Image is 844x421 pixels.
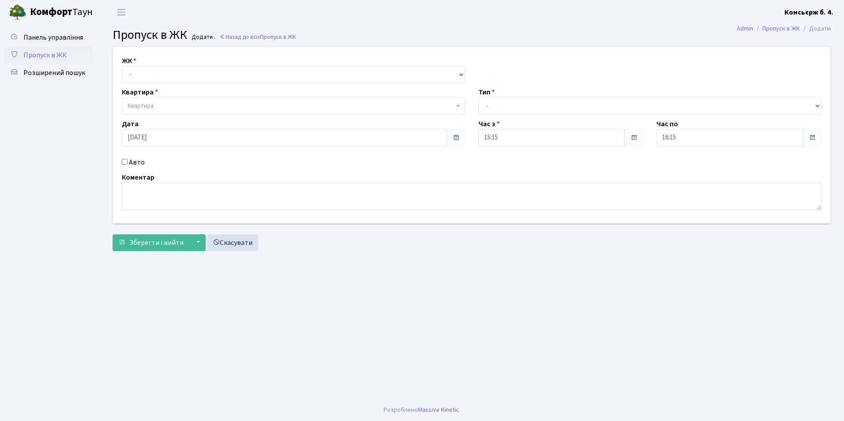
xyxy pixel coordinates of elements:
[30,5,93,20] span: Таун
[122,56,136,66] label: ЖК
[129,157,145,168] label: Авто
[384,405,460,415] div: Розроблено .
[30,5,72,19] b: Комфорт
[110,5,132,19] button: Переключити навігацію
[762,24,800,33] a: Пропуск в ЖК
[784,7,833,18] a: Консьєрж б. 4.
[122,87,158,98] label: Квартира
[800,24,831,34] li: Додати
[4,29,93,46] a: Панель управління
[479,87,495,98] label: Тип
[260,33,296,41] span: Пропуск в ЖК
[4,46,93,64] a: Пропуск в ЖК
[128,101,154,110] span: Квартира
[479,119,500,129] label: Час з
[122,172,154,183] label: Коментар
[737,24,753,33] a: Admin
[190,34,215,41] small: Додати .
[207,234,258,251] a: Скасувати
[23,68,85,78] span: Розширений пошук
[113,26,187,44] span: Пропуск в ЖК
[656,119,678,129] label: Час по
[723,19,844,38] nav: breadcrumb
[4,64,93,82] a: Розширений пошук
[23,33,83,42] span: Панель управління
[122,119,139,129] label: Дата
[219,33,296,41] a: Назад до всіхПропуск в ЖК
[784,8,833,17] b: Консьєрж б. 4.
[129,238,184,248] span: Зберегти і вийти
[113,234,189,251] button: Зберегти і вийти
[418,405,459,414] a: Massive Kinetic
[9,4,26,21] img: logo.png
[23,50,67,60] span: Пропуск в ЖК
